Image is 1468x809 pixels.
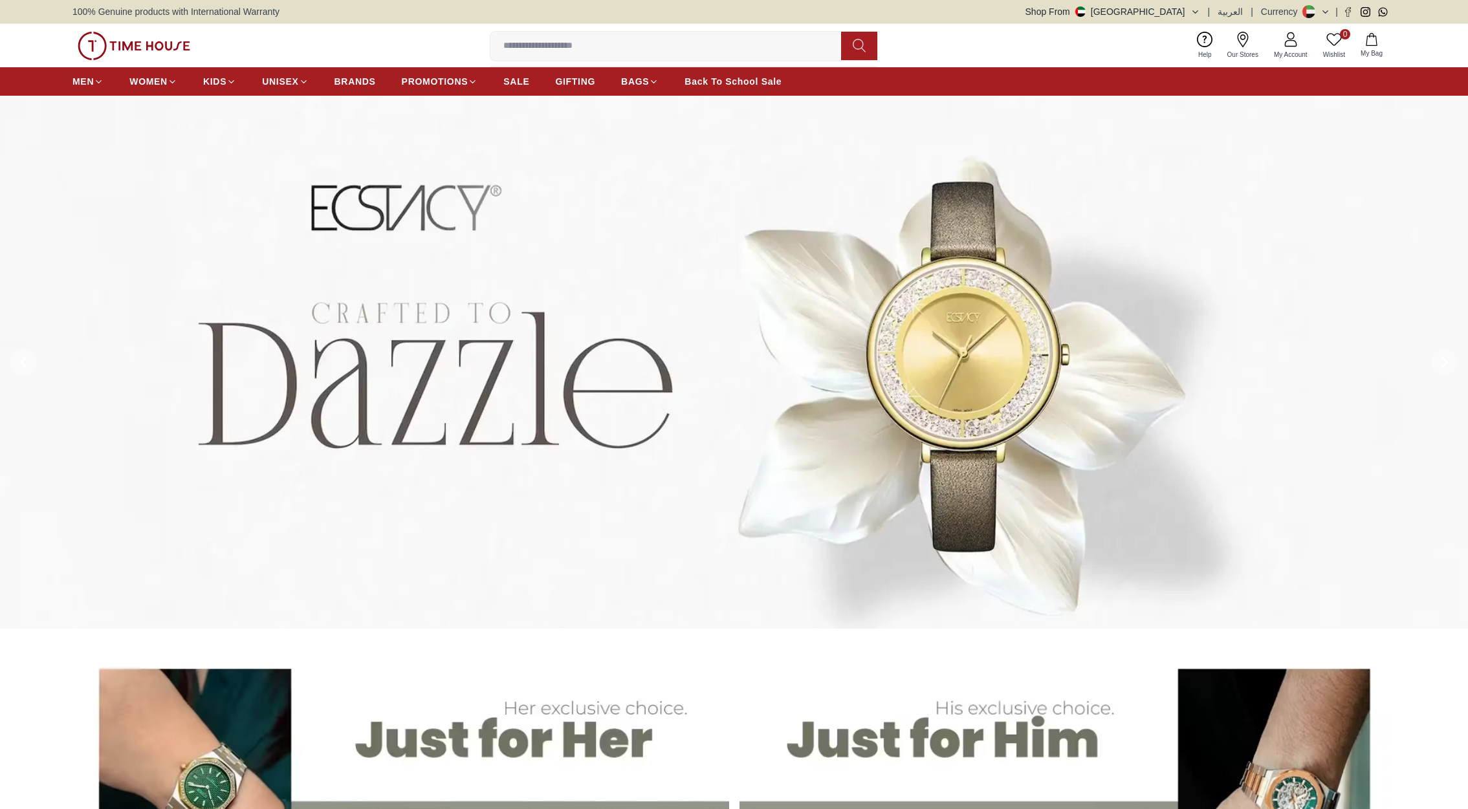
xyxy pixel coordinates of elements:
[1193,50,1217,59] span: Help
[72,5,279,18] span: 100% Genuine products with International Warranty
[1251,5,1253,18] span: |
[685,70,782,93] a: Back To School Sale
[1218,5,1243,18] button: العربية
[78,32,190,60] img: ...
[1353,30,1390,61] button: My Bag
[262,75,298,88] span: UNISEX
[621,75,649,88] span: BAGS
[1075,6,1086,17] img: United Arab Emirates
[1261,5,1303,18] div: Currency
[1361,7,1370,17] a: Instagram
[1378,7,1388,17] a: Whatsapp
[203,75,226,88] span: KIDS
[203,70,236,93] a: KIDS
[1315,29,1353,62] a: 0Wishlist
[1220,29,1266,62] a: Our Stores
[503,75,529,88] span: SALE
[1343,7,1353,17] a: Facebook
[621,70,659,93] a: BAGS
[1208,5,1211,18] span: |
[1222,50,1264,59] span: Our Stores
[1335,5,1338,18] span: |
[1340,29,1350,39] span: 0
[1318,50,1350,59] span: Wishlist
[503,70,529,93] a: SALE
[262,70,308,93] a: UNISEX
[72,75,94,88] span: MEN
[1355,49,1388,58] span: My Bag
[1190,29,1220,62] a: Help
[129,70,177,93] a: WOMEN
[1269,50,1313,59] span: My Account
[334,70,376,93] a: BRANDS
[555,75,595,88] span: GIFTING
[402,75,468,88] span: PROMOTIONS
[129,75,168,88] span: WOMEN
[334,75,376,88] span: BRANDS
[685,75,782,88] span: Back To School Sale
[555,70,595,93] a: GIFTING
[1025,5,1200,18] button: Shop From[GEOGRAPHIC_DATA]
[72,70,104,93] a: MEN
[402,70,478,93] a: PROMOTIONS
